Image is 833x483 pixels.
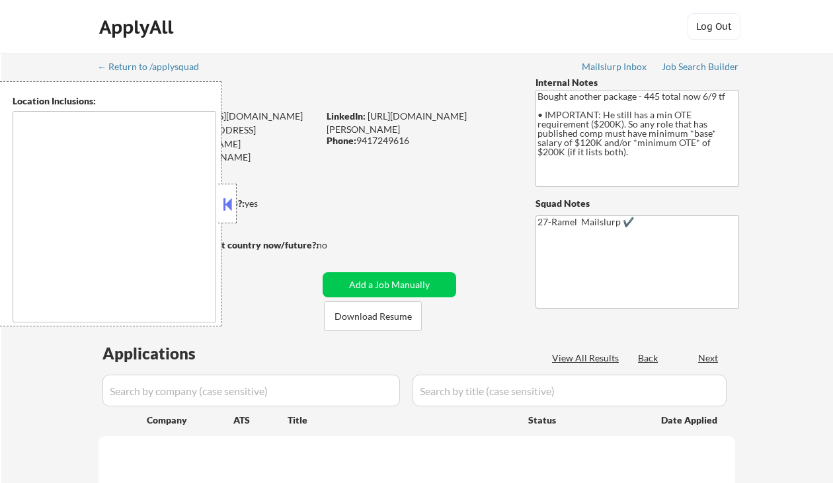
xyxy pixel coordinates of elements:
[323,272,456,297] button: Add a Job Manually
[688,13,740,40] button: Log Out
[317,239,354,252] div: no
[327,110,366,122] strong: LinkedIn:
[324,301,422,331] button: Download Resume
[535,76,739,89] div: Internal Notes
[327,135,356,146] strong: Phone:
[662,62,739,71] div: Job Search Builder
[147,414,233,427] div: Company
[97,61,212,75] a: ← Return to /applysquad
[638,352,659,365] div: Back
[582,61,648,75] a: Mailslurp Inbox
[97,62,212,71] div: ← Return to /applysquad
[327,134,514,147] div: 9417249616
[698,352,719,365] div: Next
[13,94,216,108] div: Location Inclusions:
[528,408,642,431] div: Status
[102,375,400,406] input: Search by company (case sensitive)
[535,197,739,210] div: Squad Notes
[582,62,648,71] div: Mailslurp Inbox
[99,16,177,38] div: ApplyAll
[661,414,719,427] div: Date Applied
[327,110,467,135] a: [URL][DOMAIN_NAME][PERSON_NAME]
[413,375,727,406] input: Search by title (case sensitive)
[288,414,516,427] div: Title
[552,352,623,365] div: View All Results
[233,414,288,427] div: ATS
[102,346,233,361] div: Applications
